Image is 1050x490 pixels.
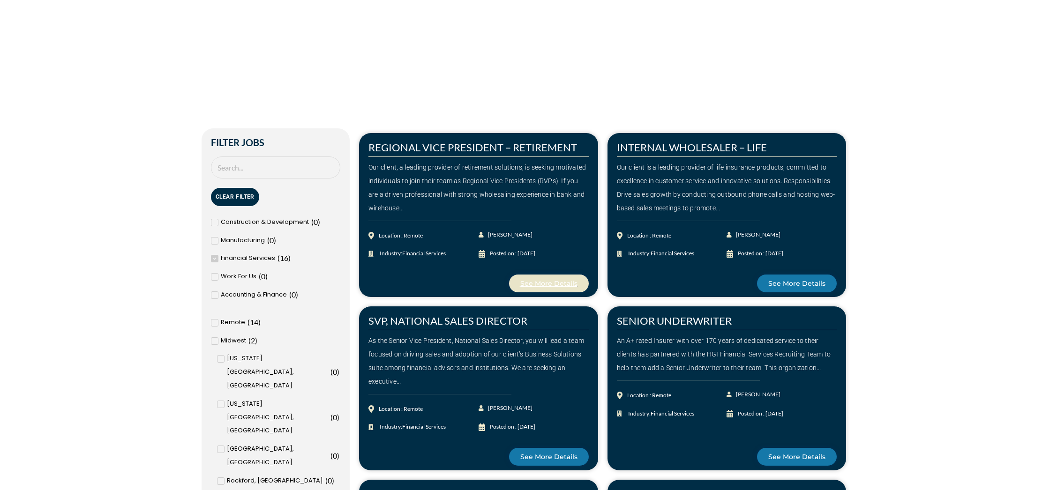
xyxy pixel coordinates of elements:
div: Posted on : [DATE] [738,407,783,421]
div: As the Senior Vice President, National Sales Director, you will lead a team focused on driving sa... [368,334,589,388]
span: Financial Services [221,252,275,265]
a: See More Details [509,275,589,292]
span: ) [337,413,339,422]
div: An A+ rated Insurer with over 170 years of dedicated service to their clients has partnered with ... [617,334,837,374]
span: See More Details [768,453,825,460]
a: See More Details [757,275,837,292]
span: ) [258,318,261,327]
span: ( [289,290,292,299]
a: Industry:Financial Services [368,420,479,434]
span: Remote [221,316,245,329]
span: ) [337,451,339,460]
span: [GEOGRAPHIC_DATA], [GEOGRAPHIC_DATA] [227,442,328,469]
span: Work For Us [221,270,256,283]
span: ( [330,451,333,460]
span: See More Details [520,280,577,287]
div: Our client is a leading provider of life insurance products, committed to excellence in customer ... [617,161,837,215]
span: ( [311,217,314,226]
span: 0 [333,367,337,376]
div: Posted on : [DATE] [490,247,535,260]
span: ( [267,236,270,245]
span: Financial Services [651,250,694,257]
span: Midwest [221,334,246,348]
span: 0 [261,272,265,281]
span: Manufacturing [221,234,265,247]
span: [PERSON_NAME] [734,388,780,401]
span: 0 [333,451,337,460]
a: See More Details [757,448,837,466]
h2: Filter Jobs [211,138,340,147]
span: Industry: [377,420,446,434]
span: Construction & Development [221,215,309,229]
span: 0 [270,236,274,245]
span: ( [248,336,251,345]
span: ( [330,367,333,376]
span: ) [274,236,276,245]
div: Posted on : [DATE] [490,420,535,434]
span: ( [247,318,250,327]
input: Search Job [211,156,340,178]
a: [PERSON_NAME] [479,401,533,415]
span: Financial Services [402,423,446,430]
span: See More Details [520,453,577,460]
span: [US_STATE][GEOGRAPHIC_DATA], [GEOGRAPHIC_DATA] [227,352,328,392]
span: 2 [251,336,255,345]
span: Industry: [626,407,694,421]
span: ( [259,272,261,281]
a: SENIOR UNDERWRITER [617,314,732,327]
span: ) [332,476,334,485]
div: Location : Remote [627,229,671,243]
a: [PERSON_NAME] [727,228,781,242]
a: [PERSON_NAME] [479,228,533,242]
div: Our client, a leading provider of retirement solutions, is seeking motivated individuals to join ... [368,161,589,215]
span: ( [330,413,333,422]
span: Industry: [626,247,694,260]
a: See More Details [509,448,589,466]
span: ( [325,476,328,485]
span: ) [265,272,268,281]
span: [PERSON_NAME] [734,228,780,242]
div: Location : Remote [379,229,423,243]
span: Financial Services [402,250,446,257]
div: Location : Remote [627,389,671,402]
span: [PERSON_NAME] [486,401,532,415]
span: ) [318,217,320,226]
div: Posted on : [DATE] [738,247,783,260]
span: 0 [314,217,318,226]
span: Financial Services [651,410,694,417]
span: 0 [328,476,332,485]
span: [US_STATE][GEOGRAPHIC_DATA], [GEOGRAPHIC_DATA] [227,397,328,438]
span: ) [337,367,339,376]
a: Industry:Financial Services [617,407,727,421]
span: Accounting & Finance [221,288,287,302]
span: 0 [292,290,296,299]
span: ( [277,253,280,262]
a: [PERSON_NAME] [727,388,781,401]
span: [PERSON_NAME] [486,228,532,242]
span: ) [296,290,298,299]
span: 0 [333,413,337,422]
span: Industry: [377,247,446,260]
span: ) [255,336,257,345]
a: Industry:Financial Services [617,247,727,260]
span: ) [288,253,291,262]
a: SVP, NATIONAL SALES DIRECTOR [368,314,527,327]
div: Location : Remote [379,402,423,416]
span: See More Details [768,280,825,287]
button: Clear Filter [211,188,259,206]
a: INTERNAL WHOLESALER – LIFE [617,141,767,154]
a: Industry:Financial Services [368,247,479,260]
span: Rockford, [GEOGRAPHIC_DATA] [227,474,323,488]
a: REGIONAL VICE PRESIDENT – RETIREMENT [368,141,577,154]
span: 14 [250,318,258,327]
span: 16 [280,253,288,262]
